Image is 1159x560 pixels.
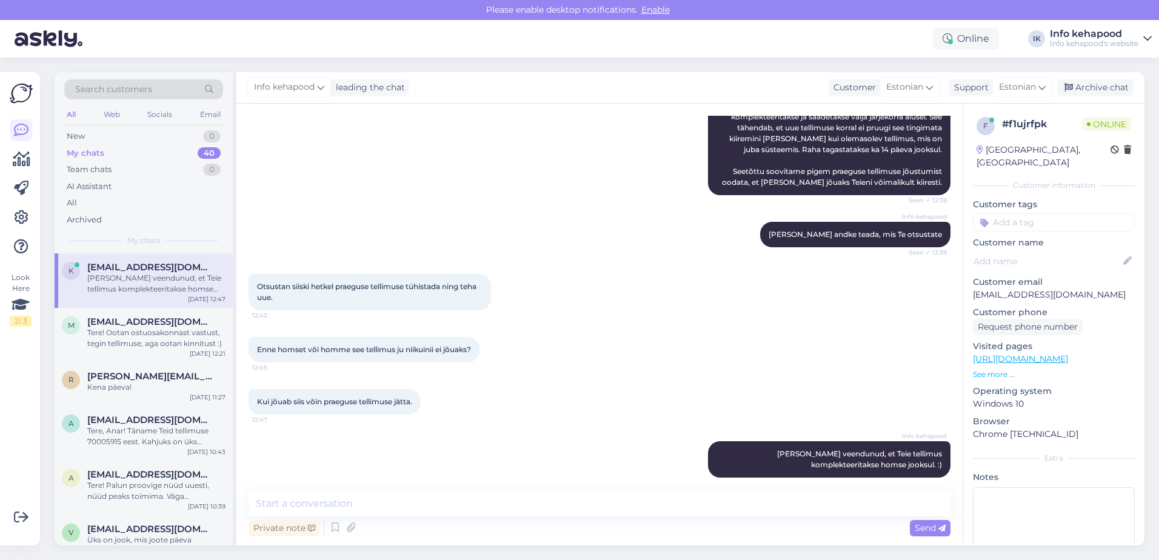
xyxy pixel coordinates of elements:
[973,180,1135,191] div: Customer information
[64,107,78,122] div: All
[983,121,988,130] span: f
[68,528,73,537] span: v
[973,428,1135,441] p: Chrome [TECHNICAL_ID]
[949,81,989,94] div: Support
[901,212,947,221] span: Info kehapood
[769,230,942,239] span: [PERSON_NAME] andke teada, mis Te otsustate
[974,255,1121,268] input: Add name
[145,107,175,122] div: Socials
[249,520,320,536] div: Private note
[252,311,298,320] span: 12:42
[252,363,298,372] span: 12:45
[87,262,213,273] span: katlinmikker@gmail.com
[977,144,1111,169] div: [GEOGRAPHIC_DATA], [GEOGRAPHIC_DATA]
[87,327,225,349] div: Tere! Ootan ostuosakonnast vastust, tegin tellimuse, aga ootan kinnitust :)
[973,288,1135,301] p: [EMAIL_ADDRESS][DOMAIN_NAME]
[67,130,85,142] div: New
[901,478,947,487] span: 13:25
[973,198,1135,211] p: Customer tags
[999,81,1036,94] span: Estonian
[973,306,1135,319] p: Customer phone
[915,522,946,533] span: Send
[254,81,315,94] span: Info kehapood
[973,398,1135,410] p: Windows 10
[257,282,478,302] span: Otsustan siiski hetkel praeguse tellimuse tühistada ning teha uue.
[190,393,225,402] div: [DATE] 11:27
[252,415,298,424] span: 12:47
[67,197,77,209] div: All
[190,349,225,358] div: [DATE] 12:21
[87,273,225,295] div: [PERSON_NAME] veendunud, et Teie tellimus komplekteeritakse homse jooksul. :)
[973,319,1083,335] div: Request phone number
[777,449,944,469] span: [PERSON_NAME] veendunud, et Teie tellimus komplekteeritakse homse jooksul. :)
[1057,79,1134,96] div: Archive chat
[68,473,74,482] span: a
[973,369,1135,380] p: See more ...
[973,471,1135,484] p: Notes
[638,4,673,15] span: Enable
[1050,29,1138,39] div: Info kehapood
[257,397,412,406] span: Kui jõuab siis võin praeguse tellimuse jätta.
[933,28,999,50] div: Online
[973,415,1135,428] p: Browser
[188,502,225,511] div: [DATE] 10:39
[1082,118,1131,131] span: Online
[203,164,221,176] div: 0
[187,447,225,456] div: [DATE] 10:43
[973,213,1135,232] input: Add a tag
[87,371,213,382] span: rita.m.gyarmati@gmail.com
[901,196,947,205] span: Seen ✓ 12:38
[68,419,74,428] span: a
[75,83,152,96] span: Search customers
[87,480,225,502] div: Tere! Palun proovige nüüd uuesti, nüüd peaks toimima. Väga vabandame segaduse pärast!
[68,266,74,275] span: k
[87,382,225,393] div: Kena päeva!
[87,425,225,447] div: Tere, Anar! Täname Teid tellimuse 70005915 eest. Kahjuks on üks [PERSON_NAME] tellimusest hetkel ...
[1002,117,1082,132] div: # f1ujrfpk
[973,236,1135,249] p: Customer name
[87,524,213,535] span: virgeaug@gmail.com
[198,147,221,159] div: 40
[973,385,1135,398] p: Operating system
[67,214,102,226] div: Archived
[87,469,213,480] span: annelimusto@gmail.com
[67,164,112,176] div: Team chats
[1028,30,1045,47] div: IK
[1050,29,1152,48] a: Info kehapoodInfo kehapood's website
[973,453,1135,464] div: Extra
[87,415,213,425] span: anaralijev@gmail.com
[87,535,225,556] div: Üks on jook, mis joote päeva [PERSON_NAME] :) Võib koos kasutada
[10,82,33,105] img: Askly Logo
[973,276,1135,288] p: Customer email
[1050,39,1138,48] div: Info kehapood's website
[87,316,213,327] span: malleusmirelle606@gmail.com
[901,248,947,257] span: Seen ✓ 12:39
[188,295,225,304] div: [DATE] 12:47
[67,147,104,159] div: My chats
[973,353,1068,364] a: [URL][DOMAIN_NAME]
[829,81,876,94] div: Customer
[101,107,122,122] div: Web
[68,321,75,330] span: m
[68,375,74,384] span: r
[886,81,923,94] span: Estonian
[198,107,223,122] div: Email
[67,181,112,193] div: AI Assistant
[331,81,405,94] div: leading the chat
[901,432,947,441] span: Info kehapood
[973,340,1135,353] p: Visited pages
[257,345,471,354] span: Enne homset või homme see tellimus ju niikuinii ei jõuaks?
[10,316,32,327] div: 2 / 3
[203,130,221,142] div: 0
[127,235,160,246] span: My chats
[10,272,32,327] div: Look Here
